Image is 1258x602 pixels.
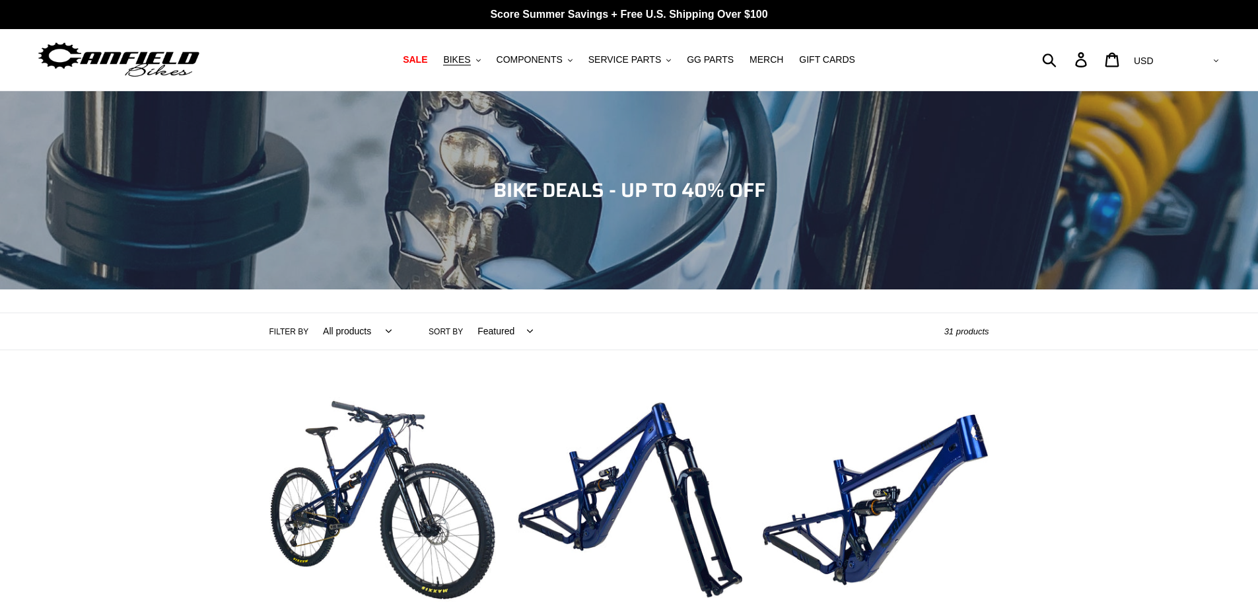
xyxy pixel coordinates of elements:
button: COMPONENTS [490,51,579,69]
button: SERVICE PARTS [582,51,678,69]
img: Canfield Bikes [36,39,201,81]
span: 31 products [944,326,989,336]
span: COMPONENTS [497,54,563,65]
a: SALE [396,51,434,69]
a: MERCH [743,51,790,69]
span: BIKES [443,54,470,65]
span: BIKE DEALS - UP TO 40% OFF [493,174,765,206]
button: BIKES [437,51,487,69]
span: MERCH [750,54,783,65]
span: GIFT CARDS [799,54,855,65]
label: Sort by [429,326,463,338]
span: SERVICE PARTS [588,54,661,65]
label: Filter by [269,326,309,338]
span: GG PARTS [687,54,734,65]
a: GIFT CARDS [792,51,862,69]
a: GG PARTS [680,51,740,69]
span: SALE [403,54,427,65]
input: Search [1049,45,1083,74]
